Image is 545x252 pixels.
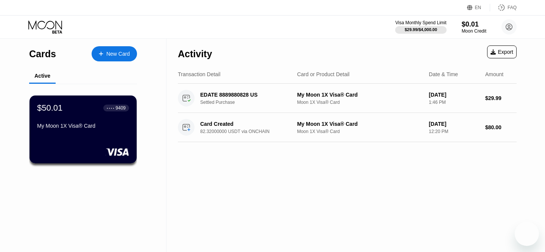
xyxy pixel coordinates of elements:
div: $29.99 / $4,000.00 [405,27,437,32]
div: Moon Credit [462,28,486,34]
div: New Card [92,46,137,61]
div: 1:46 PM [429,100,479,105]
div: Transaction Detail [178,71,220,77]
div: Date & Time [429,71,458,77]
div: EN [475,5,481,10]
div: Card Created82.32000000 USDT via ONCHAINMy Moon 1X Visa® CardMoon 1X Visa® Card[DATE]12:20 PM$80.00 [178,113,517,142]
div: 9409 [115,105,126,111]
div: Export [487,45,517,58]
div: FAQ [508,5,517,10]
div: Card Created [200,121,295,127]
div: New Card [106,51,130,57]
div: $0.01Moon Credit [462,20,486,34]
div: Amount [485,71,503,77]
div: 82.32000000 USDT via ONCHAIN [200,129,302,134]
div: $0.01 [462,20,486,28]
div: Visa Monthly Spend Limit [395,20,446,25]
div: Moon 1X Visa® Card [297,129,423,134]
div: $50.01● ● ● ●9409My Moon 1X Visa® Card [30,95,137,163]
div: $29.99 [485,95,517,101]
div: Active [34,73,50,79]
div: [DATE] [429,92,479,98]
div: My Moon 1X Visa® Card [297,92,423,98]
div: Visa Monthly Spend Limit$29.99/$4,000.00 [395,20,446,34]
div: Moon 1X Visa® Card [297,100,423,105]
div: FAQ [490,4,517,11]
div: $50.01 [37,103,62,113]
div: EN [467,4,490,11]
div: Export [490,49,513,55]
iframe: Button to launch messaging window [515,222,539,246]
div: Cards [29,49,56,59]
div: $80.00 [485,124,517,130]
div: 12:20 PM [429,129,479,134]
div: Activity [178,49,212,59]
div: [DATE] [429,121,479,127]
div: ● ● ● ● [107,107,114,109]
div: Settled Purchase [200,100,302,105]
div: My Moon 1X Visa® Card [297,121,423,127]
div: EDATE 8889880828 US [200,92,295,98]
div: Card or Product Detail [297,71,350,77]
div: My Moon 1X Visa® Card [37,123,129,129]
div: EDATE 8889880828 USSettled PurchaseMy Moon 1X Visa® CardMoon 1X Visa® Card[DATE]1:46 PM$29.99 [178,84,517,113]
